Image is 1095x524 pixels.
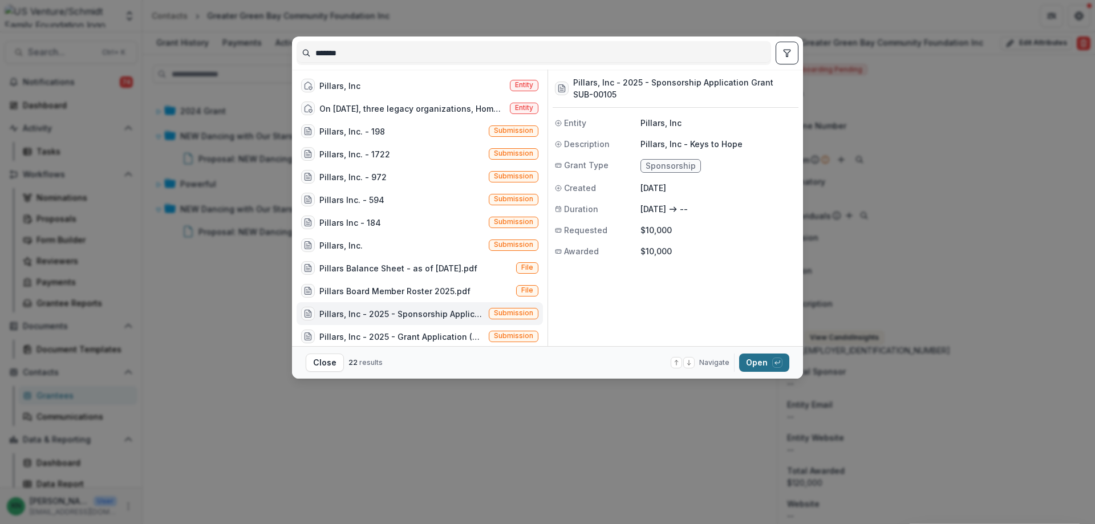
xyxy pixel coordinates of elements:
span: Entity [515,104,533,112]
span: Awarded [564,245,599,257]
div: Pillars Inc. - 594 [319,194,384,206]
span: Submission [494,172,533,180]
span: Sponsorship [646,161,696,171]
div: Pillars, Inc. - 972 [319,171,387,183]
div: Pillars, Inc - 2025 - Grant Application (Operational Support for Pillars' Programs and Services) [319,331,484,343]
span: Submission [494,309,533,317]
div: Pillars, Inc. [319,239,363,251]
span: Requested [564,224,607,236]
span: Submission [494,149,533,157]
p: Pillars, Inc - Keys to Hope [640,138,796,150]
h3: SUB-00105 [573,88,773,100]
span: Submission [494,127,533,135]
p: [DATE] [640,182,796,194]
span: Entity [515,81,533,89]
div: Pillars Balance Sheet - as of [DATE].pdf [319,262,477,274]
span: Entity [564,117,586,129]
span: Submission [494,195,533,203]
span: 22 [348,358,358,367]
div: Pillars, Inc. - 198 [319,125,385,137]
div: Pillars, Inc. - 1722 [319,148,390,160]
p: $10,000 [640,224,796,236]
p: Pillars, Inc [640,117,796,129]
button: Close [306,354,344,372]
span: Submission [494,332,533,340]
span: Navigate [699,358,729,368]
div: On [DATE], three legacy organizations, Homeless Connections, Housing Partnership of the Fox Citie... [319,103,505,115]
h3: Pillars, Inc - 2025 - Sponsorship Application Grant [573,76,773,88]
div: Pillars Board Member Roster 2025.pdf [319,285,471,297]
div: Pillars, Inc [319,80,360,92]
span: File [521,286,533,294]
span: Submission [494,218,533,226]
button: toggle filters [776,42,798,64]
span: results [359,358,383,367]
span: File [521,263,533,271]
div: Pillars Inc - 184 [319,217,381,229]
span: Submission [494,241,533,249]
button: Open [739,354,789,372]
span: Grant Type [564,159,609,171]
div: Pillars, Inc - 2025 - Sponsorship Application Grant (Pillars, Inc - Keys to Hope) [319,308,484,320]
span: Created [564,182,596,194]
p: $10,000 [640,245,796,257]
span: Duration [564,203,598,215]
p: [DATE] [640,203,666,215]
p: -- [680,203,688,215]
span: Description [564,138,610,150]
